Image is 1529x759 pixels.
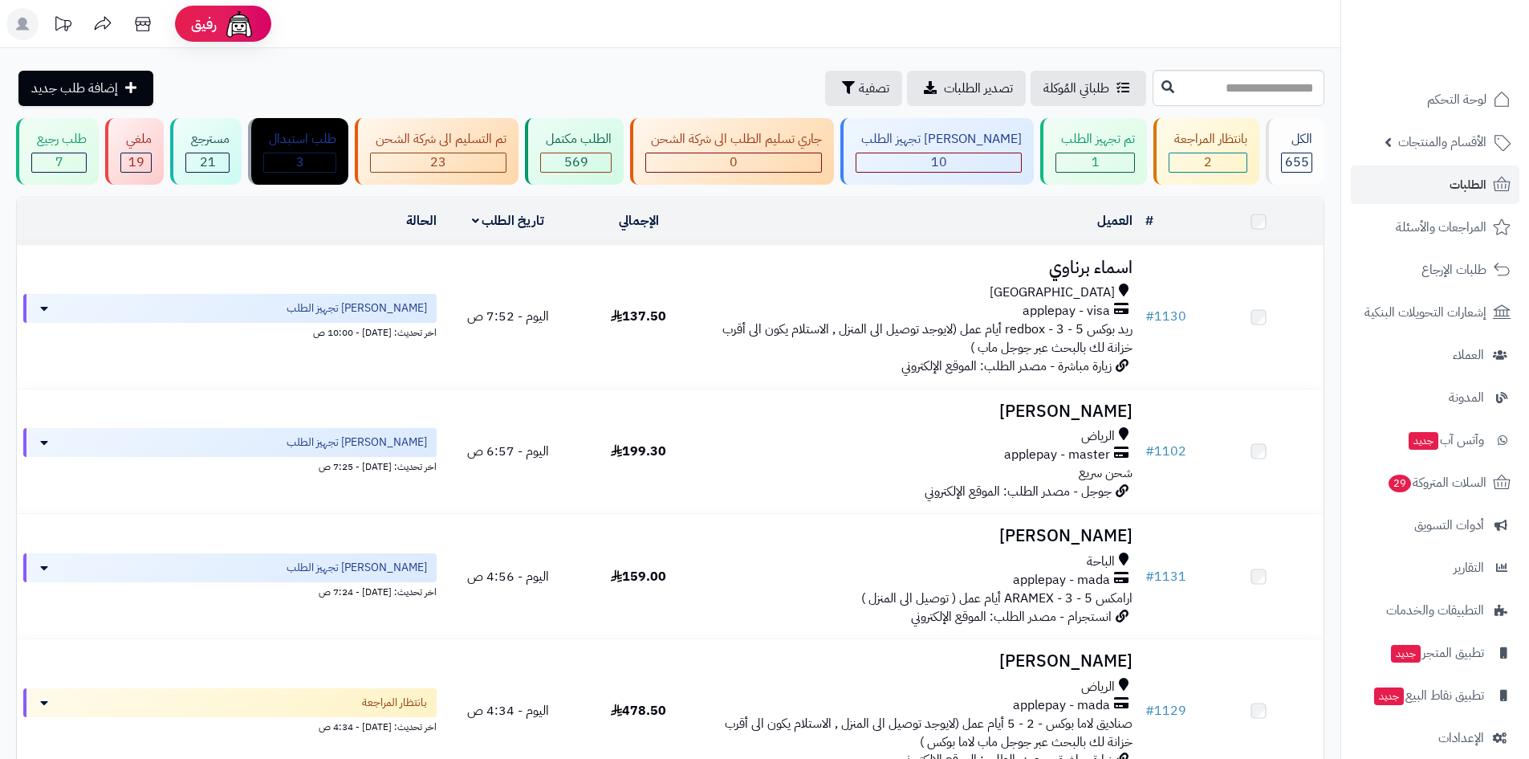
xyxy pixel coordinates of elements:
[1389,642,1484,664] span: تطبيق المتجر
[287,300,427,316] span: [PERSON_NAME] تجهيز الطلب
[1031,71,1146,106] a: طلباتي المُوكلة
[1351,676,1519,715] a: تطبيق نقاط البيعجديد
[1079,463,1133,483] span: شحن سريع
[120,130,152,149] div: ملغي
[1420,45,1514,79] img: logo-2.png
[1145,567,1154,586] span: #
[907,71,1026,106] a: تصدير الطلبات
[911,607,1112,626] span: انستجرام - مصدر الطلب: الموقع الإلكتروني
[1387,471,1486,494] span: السلات المتروكة
[1145,701,1186,720] a: #1129
[710,259,1133,277] h3: اسماء برناوي
[1351,251,1519,289] a: طلبات الإرجاع
[901,357,1112,376] span: زيارة مباشرة - مصدر الطلب: الموقع الإلكتروني
[467,567,549,586] span: اليوم - 4:56 ص
[1087,553,1115,571] span: الباحة
[55,153,63,172] span: 7
[541,153,611,172] div: 569
[1204,153,1212,172] span: 2
[1438,727,1484,749] span: الإعدادات
[1023,302,1110,320] span: applepay - visa
[1169,153,1246,172] div: 2
[1351,549,1519,587] a: التقارير
[1391,645,1421,663] span: جديد
[627,118,837,185] a: جاري تسليم الطلب الى شركة الشحن 0
[645,130,822,149] div: جاري تسليم الطلب الى شركة الشحن
[13,118,102,185] a: طلب رجيع 7
[185,130,230,149] div: مسترجع
[287,435,427,451] span: [PERSON_NAME] تجهيز الطلب
[1145,307,1186,326] a: #1130
[1351,421,1519,459] a: وآتس آبجديد
[1145,307,1154,326] span: #
[18,71,153,106] a: إضافة طلب جديد
[430,153,446,172] span: 23
[730,153,738,172] span: 0
[31,79,118,98] span: إضافة طلب جديد
[646,153,821,172] div: 0
[362,695,427,711] span: بانتظار المراجعة
[128,153,144,172] span: 19
[1169,130,1247,149] div: بانتظار المراجعة
[564,153,588,172] span: 569
[287,560,427,576] span: [PERSON_NAME] تجهيز الطلب
[1386,599,1484,622] span: التطبيقات والخدمات
[1351,591,1519,630] a: التطبيقات والخدمات
[32,153,86,172] div: 7
[467,307,549,326] span: اليوم - 7:52 ص
[1396,216,1486,239] span: المراجعات والأسئلة
[1351,506,1519,545] a: أدوات التسويق
[406,211,437,231] a: الحالة
[1351,719,1519,757] a: الإعدادات
[23,457,437,474] div: اخر تحديث: [DATE] - 7:25 ص
[200,153,216,172] span: 21
[23,717,437,734] div: اخر تحديث: [DATE] - 4:34 ص
[1372,684,1484,707] span: تطبيق نقاط البيع
[990,284,1115,302] span: [GEOGRAPHIC_DATA]
[725,714,1133,752] span: صناديق لاما بوكس - 2 - 5 أيام عمل (لايوجد توصيل الى المنزل , الاستلام يكون الى أقرب خزانة لك بالب...
[1427,88,1486,111] span: لوحة التحكم
[611,442,666,461] span: 199.30
[370,130,506,149] div: تم التسليم الى شركة الشحن
[1145,701,1154,720] span: #
[296,153,304,172] span: 3
[1145,442,1154,461] span: #
[1407,429,1484,451] span: وآتس آب
[23,582,437,599] div: اخر تحديث: [DATE] - 7:24 ص
[1453,344,1484,366] span: العملاء
[263,130,336,149] div: طلب استبدال
[722,320,1133,357] span: ريد بوكس redbox - 3 - 5 أيام عمل (لايوجد توصيل الى المنزل , الاستلام يكون الى أقرب خزانة لك بالبح...
[611,701,666,720] span: 478.50
[1145,442,1186,461] a: #1102
[467,442,549,461] span: اليوم - 6:57 ص
[1374,688,1404,705] span: جديد
[825,71,902,106] button: تصفية
[944,79,1013,98] span: تصدير الطلبات
[611,567,666,586] span: 159.00
[1351,378,1519,417] a: المدونة
[837,118,1037,185] a: [PERSON_NAME] تجهيز الطلب 10
[352,118,522,185] a: تم التسليم الى شركة الشحن 23
[102,118,167,185] a: ملغي 19
[121,153,151,172] div: 19
[1364,301,1486,324] span: إشعارات التحويلات البنكية
[1351,208,1519,247] a: المراجعات والأسئلة
[1351,336,1519,374] a: العملاء
[1351,80,1519,119] a: لوحة التحكم
[1409,432,1438,450] span: جديد
[619,211,659,231] a: الإجمالي
[167,118,245,185] a: مسترجع 21
[1081,427,1115,446] span: الرياض
[710,402,1133,421] h3: [PERSON_NAME]
[186,153,229,172] div: 21
[1092,153,1100,172] span: 1
[1037,118,1150,185] a: تم تجهيز الطلب 1
[43,8,83,44] a: تحديثات المنصة
[31,130,87,149] div: طلب رجيع
[1150,118,1263,185] a: بانتظار المراجعة 2
[1004,446,1110,464] span: applepay - master
[245,118,352,185] a: طلب استبدال 3
[1449,386,1484,409] span: المدونة
[1454,557,1484,579] span: التقارير
[1421,259,1486,281] span: طلبات الإرجاع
